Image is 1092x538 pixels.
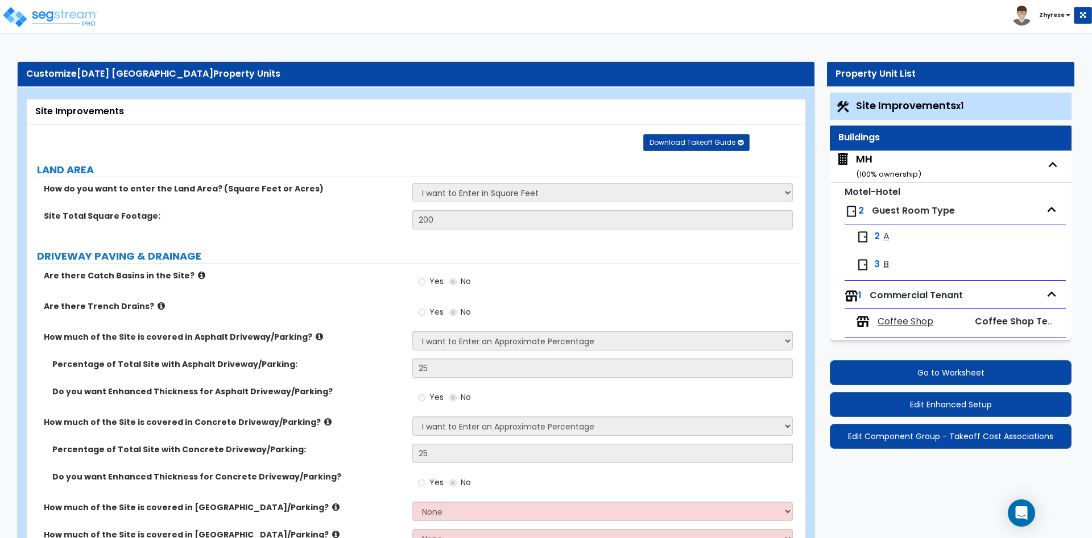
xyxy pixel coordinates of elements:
input: Yes [418,477,425,489]
span: Commercial Tenant [870,289,963,302]
label: Site Total Square Footage: [44,210,404,222]
input: No [449,306,457,319]
span: MH [835,152,921,181]
div: Site Improvements [35,105,797,118]
input: Yes [418,276,425,288]
button: Download Takeoff Guide [643,134,750,151]
span: 2 [858,204,864,217]
small: x1 [956,100,963,112]
img: door.png [856,258,870,272]
i: click for more info! [158,302,165,310]
small: ( 100 % ownership) [856,169,921,180]
label: LAND AREA [37,162,799,177]
img: door.png [856,230,870,244]
span: Coffee Shop Tenant [975,315,1069,328]
span: 1 [858,289,862,302]
span: Guest Room Type [872,204,955,217]
span: Yes [429,276,444,287]
img: Construction.png [835,99,850,114]
img: tenants.png [856,315,870,328]
img: avatar.png [1012,6,1032,26]
input: Yes [418,306,425,319]
img: door.png [845,205,858,218]
div: Property Unit List [835,68,1066,81]
span: 3 [874,258,880,271]
input: No [449,477,457,489]
span: Yes [429,477,444,488]
div: Open Intercom Messenger [1008,499,1035,527]
img: logo_pro_r.png [2,6,98,28]
label: Do you want Enhanced Thickness for Asphalt Driveway/Parking? [52,386,404,397]
span: No [461,477,471,488]
button: Go to Worksheet [830,360,1072,385]
span: 2 [874,230,880,243]
i: click for more info! [324,418,332,426]
label: How much of the Site is covered in [GEOGRAPHIC_DATA]/Parking? [44,502,404,513]
input: Yes [418,391,425,404]
span: Coffee Shop [878,315,933,328]
label: DRIVEWAY PAVING & DRAINAGE [37,249,799,264]
input: No [449,276,457,288]
span: No [461,391,471,403]
span: B [883,258,889,271]
div: Customize Property Units [26,68,806,81]
span: Download Takeoff Guide [650,137,735,147]
span: No [461,276,471,287]
button: Edit Component Group - Takeoff Cost Associations [830,424,1072,449]
span: [DATE] [GEOGRAPHIC_DATA] [77,67,213,80]
i: click for more info! [332,503,340,511]
div: MH [856,152,921,181]
label: Do you want Enhanced Thickness for Concrete Driveway/Parking? [52,471,404,482]
label: How much of the Site is covered in Asphalt Driveway/Parking? [44,331,404,343]
label: Are there Catch Basins in the Site? [44,270,404,281]
img: building.svg [835,152,850,166]
label: How do you want to enter the Land Area? (Square Feet or Acres) [44,183,404,194]
div: Buildings [838,131,1063,144]
span: No [461,306,471,318]
i: click for more info! [198,271,205,280]
small: Motel-Hotel [845,185,900,198]
b: Zhyrese [1039,11,1065,19]
input: No [449,391,457,404]
span: A [883,230,890,243]
span: Yes [429,391,444,403]
label: Percentage of Total Site with Concrete Driveway/Parking: [52,444,404,455]
button: Edit Enhanced Setup [830,392,1072,417]
img: tenants.png [845,289,858,303]
label: Are there Trench Drains? [44,301,404,312]
i: click for more info! [316,332,323,341]
label: How much of the Site is covered in Concrete Driveway/Parking? [44,416,404,428]
span: Site Improvements [856,98,963,112]
span: Yes [429,306,444,318]
label: Percentage of Total Site with Asphalt Driveway/Parking: [52,358,404,370]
